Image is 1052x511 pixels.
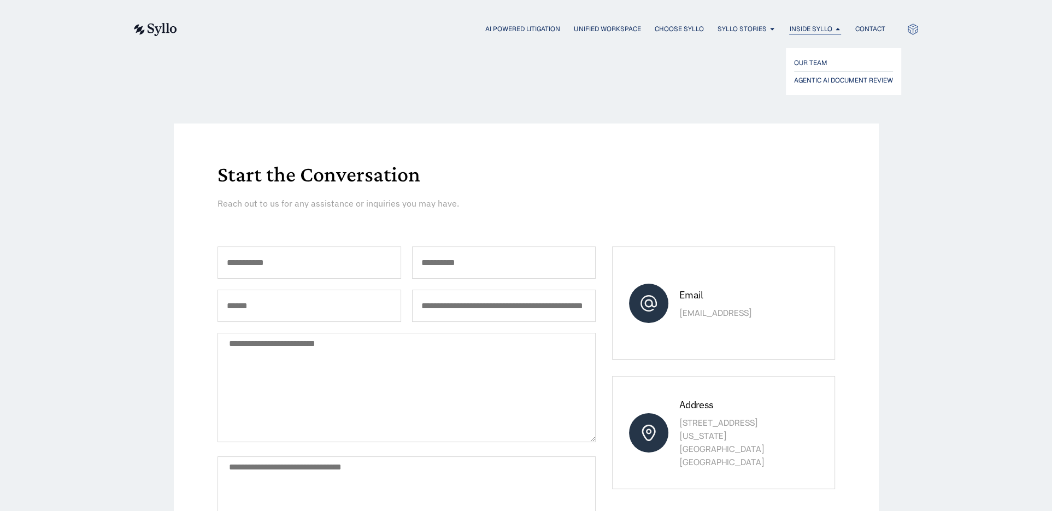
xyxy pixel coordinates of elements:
[574,24,640,34] a: Unified Workspace
[485,24,560,34] a: AI Powered Litigation
[218,197,615,210] p: Reach out to us for any assistance or inquiries you may have.
[679,307,800,320] p: [EMAIL_ADDRESS]
[218,163,835,185] h1: Start the Conversation
[199,24,885,34] div: Menu Toggle
[789,24,832,34] a: Inside Syllo
[132,23,177,36] img: syllo
[679,416,800,469] p: [STREET_ADDRESS] [US_STATE][GEOGRAPHIC_DATA] [GEOGRAPHIC_DATA]
[717,24,766,34] a: Syllo Stories
[855,24,885,34] a: Contact
[679,398,713,411] span: Address
[679,289,703,301] span: Email
[794,56,893,69] a: OUR TEAM
[654,24,703,34] a: Choose Syllo
[794,56,827,69] span: OUR TEAM
[199,24,885,34] nav: Menu
[794,74,893,87] a: AGENTIC AI DOCUMENT REVIEW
